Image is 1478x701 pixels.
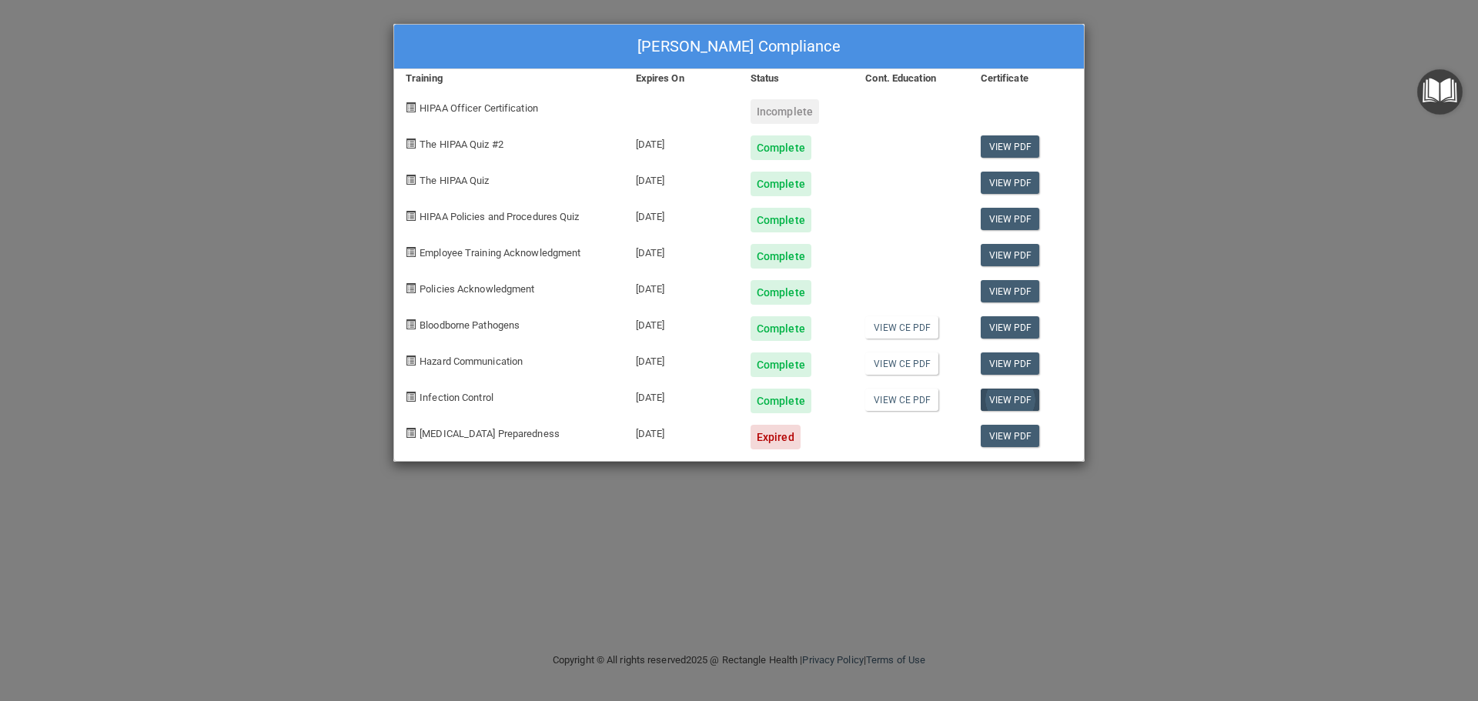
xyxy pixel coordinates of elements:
[420,356,523,367] span: Hazard Communication
[751,172,811,196] div: Complete
[624,160,739,196] div: [DATE]
[420,211,579,222] span: HIPAA Policies and Procedures Quiz
[624,341,739,377] div: [DATE]
[751,352,811,377] div: Complete
[969,69,1084,88] div: Certificate
[420,139,503,150] span: The HIPAA Quiz #2
[981,316,1040,339] a: View PDF
[981,172,1040,194] a: View PDF
[420,247,580,259] span: Employee Training Acknowledgment
[854,69,968,88] div: Cont. Education
[420,319,520,331] span: Bloodborne Pathogens
[420,283,534,295] span: Policies Acknowledgment
[739,69,854,88] div: Status
[865,316,938,339] a: View CE PDF
[624,124,739,160] div: [DATE]
[981,135,1040,158] a: View PDF
[624,269,739,305] div: [DATE]
[865,352,938,375] a: View CE PDF
[624,69,739,88] div: Expires On
[1212,592,1460,653] iframe: Drift Widget Chat Controller
[981,280,1040,302] a: View PDF
[751,316,811,341] div: Complete
[624,305,739,341] div: [DATE]
[624,377,739,413] div: [DATE]
[981,208,1040,230] a: View PDF
[394,69,624,88] div: Training
[981,352,1040,375] a: View PDF
[420,175,489,186] span: The HIPAA Quiz
[751,99,819,124] div: Incomplete
[624,413,739,449] div: [DATE]
[751,425,801,449] div: Expired
[394,25,1084,69] div: [PERSON_NAME] Compliance
[624,232,739,269] div: [DATE]
[981,389,1040,411] a: View PDF
[1417,69,1463,115] button: Open Resource Center
[751,135,811,160] div: Complete
[420,428,560,439] span: [MEDICAL_DATA] Preparedness
[751,280,811,305] div: Complete
[981,244,1040,266] a: View PDF
[751,389,811,413] div: Complete
[751,244,811,269] div: Complete
[420,102,538,114] span: HIPAA Officer Certification
[420,392,493,403] span: Infection Control
[624,196,739,232] div: [DATE]
[751,208,811,232] div: Complete
[981,425,1040,447] a: View PDF
[865,389,938,411] a: View CE PDF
